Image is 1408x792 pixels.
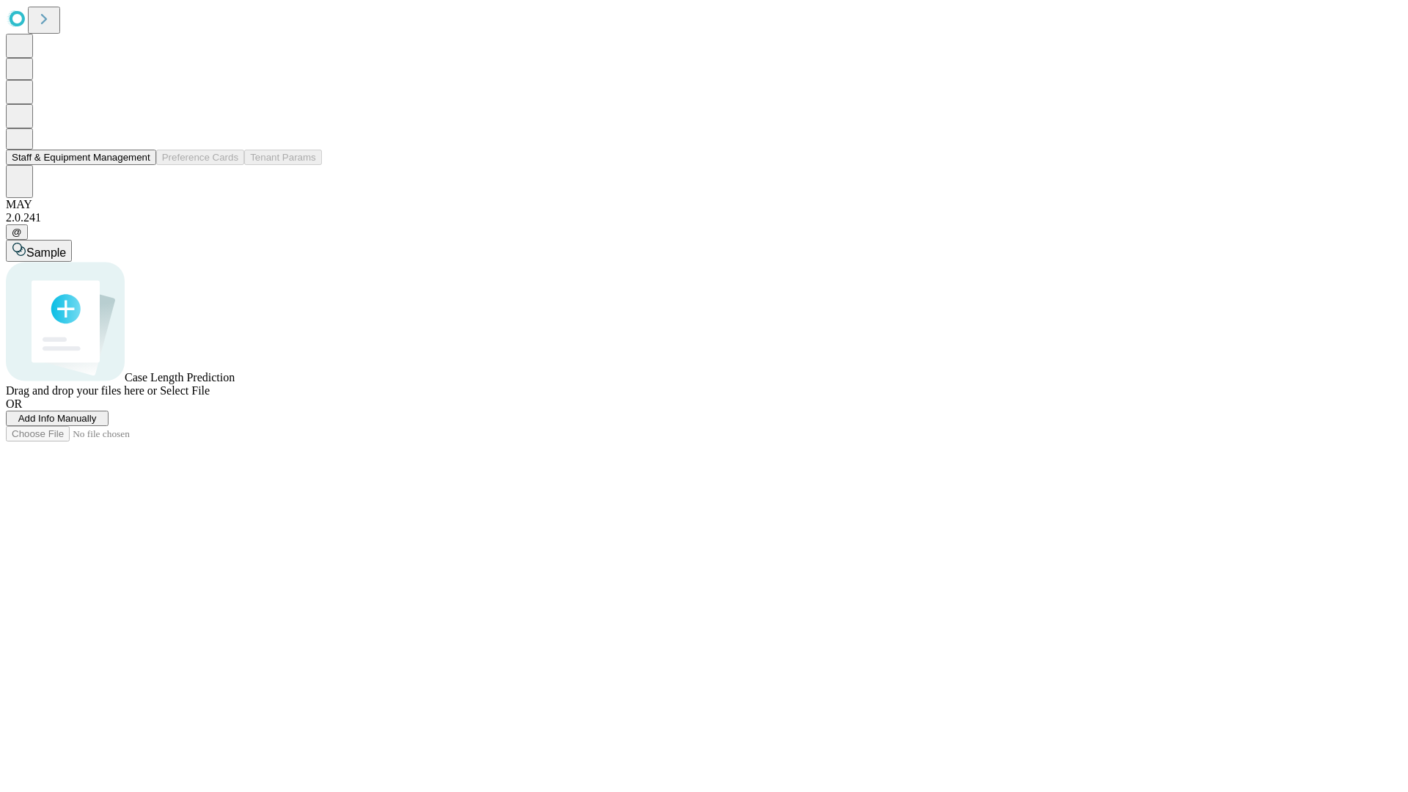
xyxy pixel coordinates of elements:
button: @ [6,224,28,240]
span: Drag and drop your files here or [6,384,157,397]
span: Sample [26,246,66,259]
div: MAY [6,198,1402,211]
div: 2.0.241 [6,211,1402,224]
span: Add Info Manually [18,413,97,424]
button: Tenant Params [244,150,322,165]
span: @ [12,227,22,238]
span: Case Length Prediction [125,371,235,384]
button: Preference Cards [156,150,244,165]
button: Staff & Equipment Management [6,150,156,165]
span: Select File [160,384,210,397]
button: Sample [6,240,72,262]
button: Add Info Manually [6,411,109,426]
span: OR [6,397,22,410]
